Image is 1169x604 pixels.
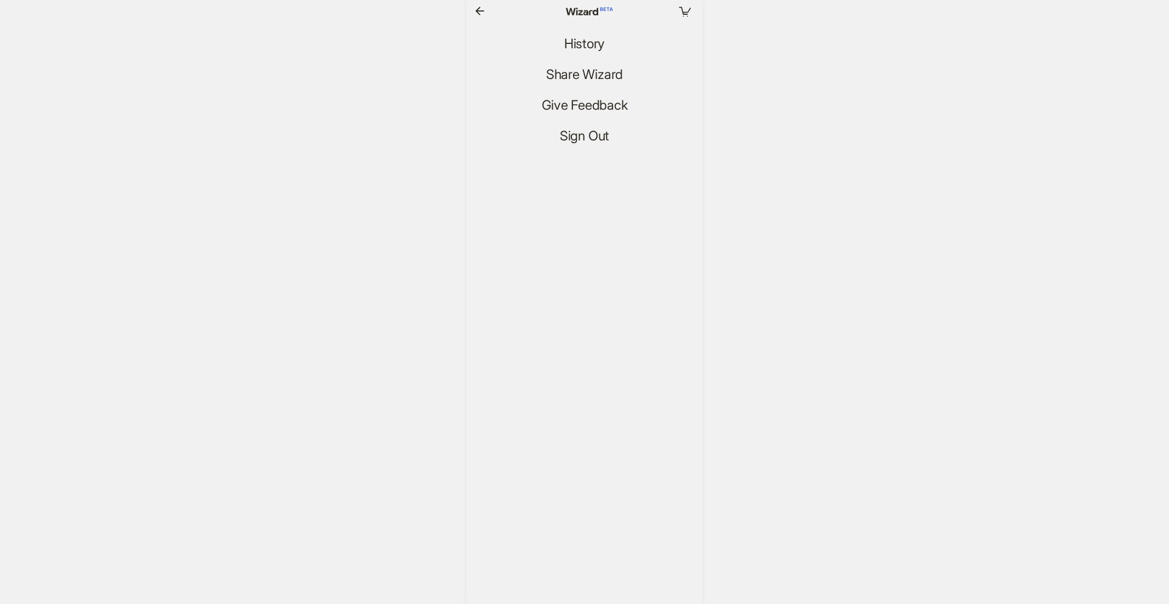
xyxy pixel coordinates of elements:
span: Sign Out [560,128,609,144]
button: Sign Out [551,127,618,145]
button: History [555,35,614,53]
span: Give Feedback [542,98,628,114]
button: Share Wizard [537,66,632,83]
span: Share Wizard [546,67,623,83]
span: History [564,36,605,52]
a: Give Feedback [533,97,637,114]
